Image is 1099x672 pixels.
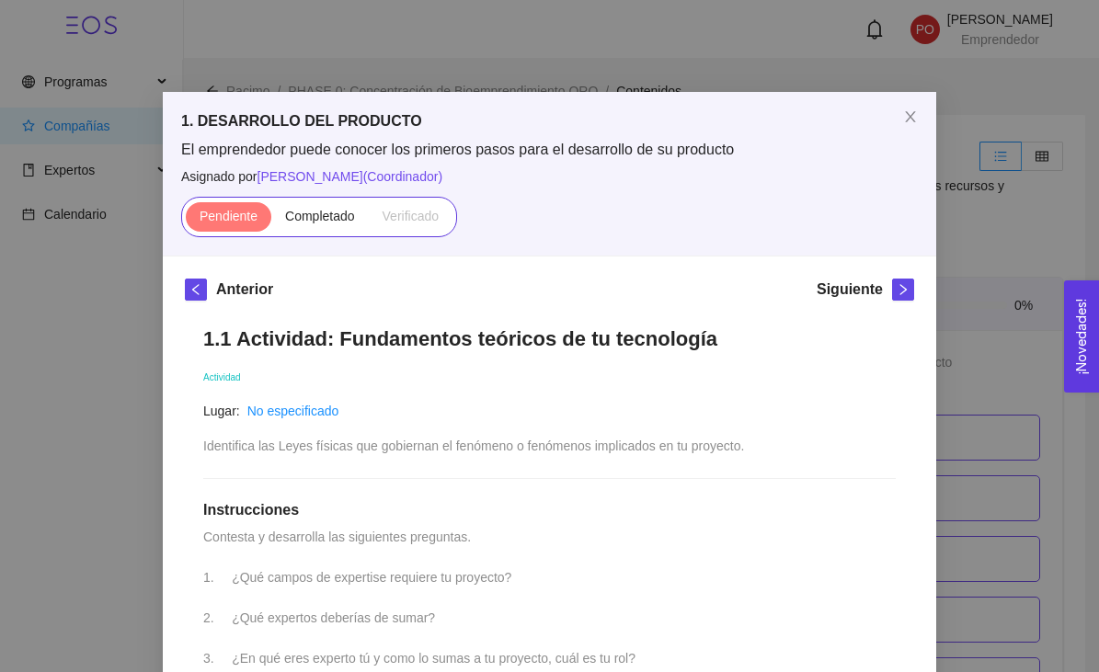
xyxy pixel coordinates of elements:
[892,279,914,301] button: right
[258,169,443,184] span: [PERSON_NAME] ( Coordinador )
[203,501,896,519] h1: Instrucciones
[181,166,918,187] span: Asignado por
[181,110,918,132] h5: 1. DESARROLLO DEL PRODUCTO
[200,209,258,223] span: Pendiente
[216,279,273,301] h5: Anterior
[203,439,744,453] span: Identifica las Leyes físicas que gobiernan el fenómeno o fenómenos implicados en tu proyecto.
[247,404,339,418] a: No especificado
[186,283,206,296] span: left
[203,401,240,421] article: Lugar:
[203,372,241,382] span: Actividad
[1064,280,1099,393] button: Open Feedback Widget
[285,209,355,223] span: Completado
[893,283,913,296] span: right
[185,279,207,301] button: left
[383,209,439,223] span: Verificado
[203,326,896,351] h1: 1.1 Actividad: Fundamentos teóricos de tu tecnología
[903,109,918,124] span: close
[817,279,883,301] h5: Siguiente
[181,140,918,160] span: El emprendedor puede conocer los primeros pasos para el desarrollo de su producto
[885,92,936,143] button: Close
